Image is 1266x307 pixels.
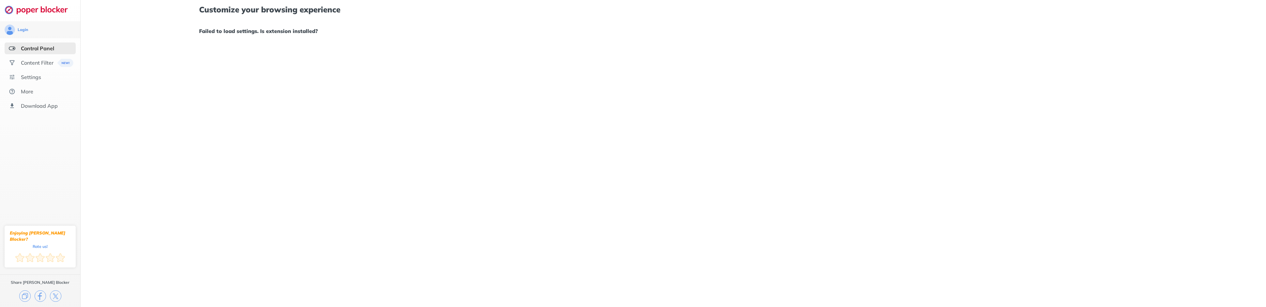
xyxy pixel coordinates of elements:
[50,290,61,302] img: x.svg
[21,103,58,109] div: Download App
[21,74,41,80] div: Settings
[57,59,73,67] img: menuBanner.svg
[9,74,15,80] img: settings.svg
[5,24,15,35] img: avatar.svg
[21,59,54,66] div: Content Filter
[9,103,15,109] img: download-app.svg
[21,45,54,52] div: Control Panel
[199,5,1148,14] h1: Customize your browsing experience
[5,5,75,14] img: logo-webpage.svg
[9,45,15,52] img: features-selected.svg
[10,230,70,242] div: Enjoying [PERSON_NAME] Blocker?
[199,27,1148,35] h1: Failed to load settings. Is extension installed?
[35,290,46,302] img: facebook.svg
[33,245,48,248] div: Rate us!
[9,88,15,95] img: about.svg
[9,59,15,66] img: social.svg
[11,280,70,285] div: Share [PERSON_NAME] Blocker
[21,88,33,95] div: More
[19,290,31,302] img: copy.svg
[18,27,28,32] div: Login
